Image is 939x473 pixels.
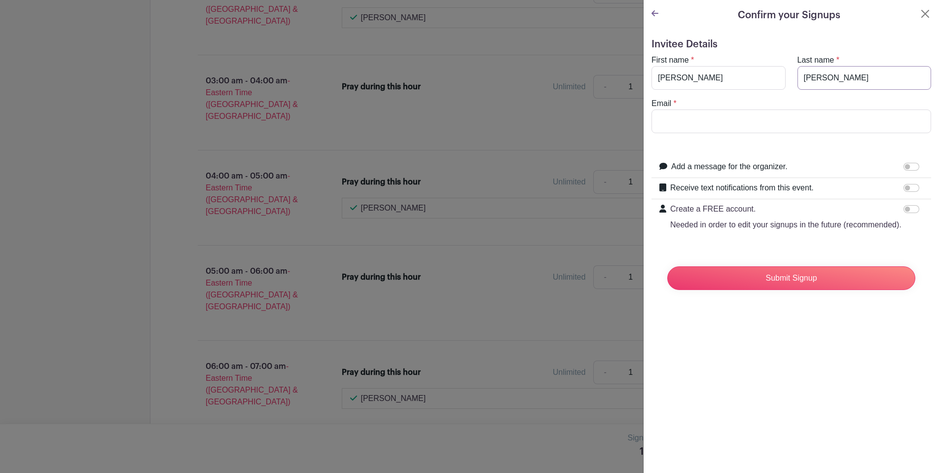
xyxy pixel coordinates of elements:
label: Email [651,98,671,109]
p: Needed in order to edit your signups in the future (recommended). [670,219,902,231]
input: Submit Signup [667,266,915,290]
h5: Confirm your Signups [738,8,840,23]
p: Create a FREE account. [670,203,902,215]
label: Add a message for the organizer. [671,161,788,173]
button: Close [919,8,931,20]
label: Receive text notifications from this event. [670,182,814,194]
label: Last name [797,54,834,66]
h5: Invitee Details [651,38,931,50]
label: First name [651,54,689,66]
